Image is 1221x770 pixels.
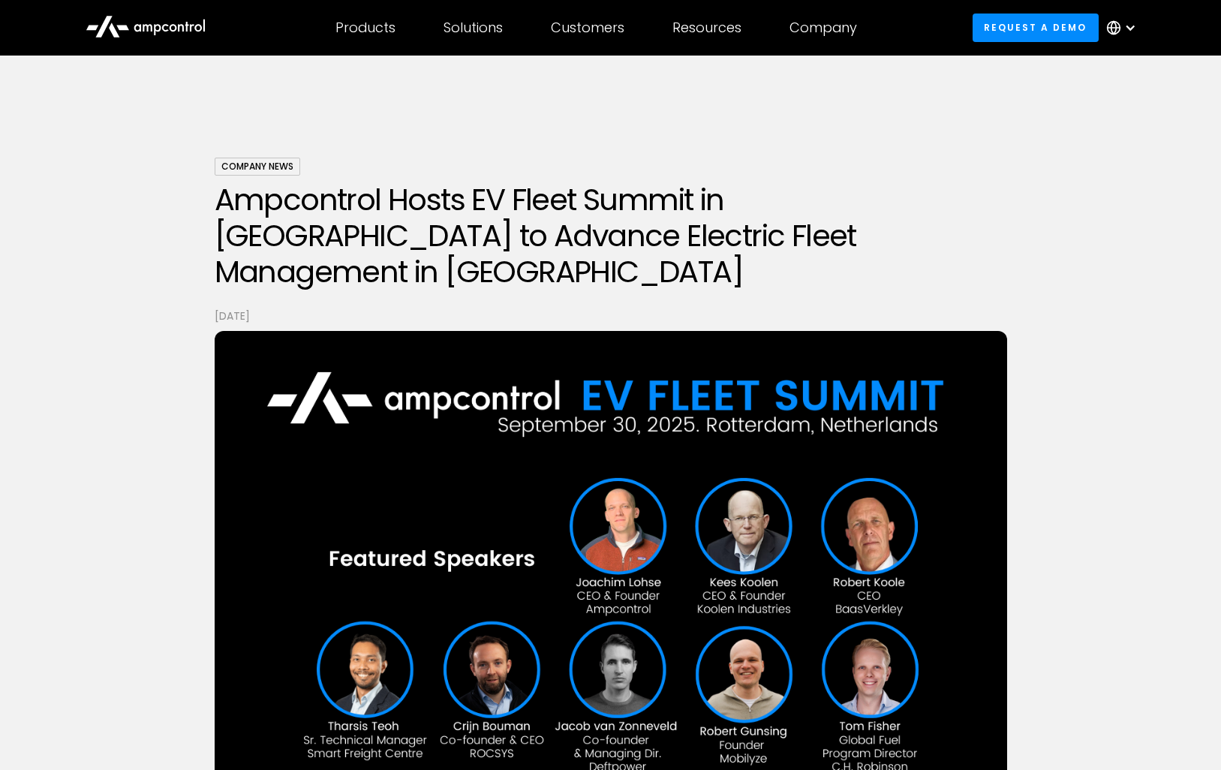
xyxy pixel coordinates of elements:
[551,20,624,36] div: Customers
[215,182,1007,290] h1: Ampcontrol Hosts EV Fleet Summit in [GEOGRAPHIC_DATA] to Advance Electric Fleet Management in [GE...
[789,20,857,36] div: Company
[672,20,741,36] div: Resources
[444,20,503,36] div: Solutions
[215,308,1007,324] p: [DATE]
[335,20,395,36] div: Products
[973,14,1099,41] a: Request a demo
[215,158,300,176] div: Company News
